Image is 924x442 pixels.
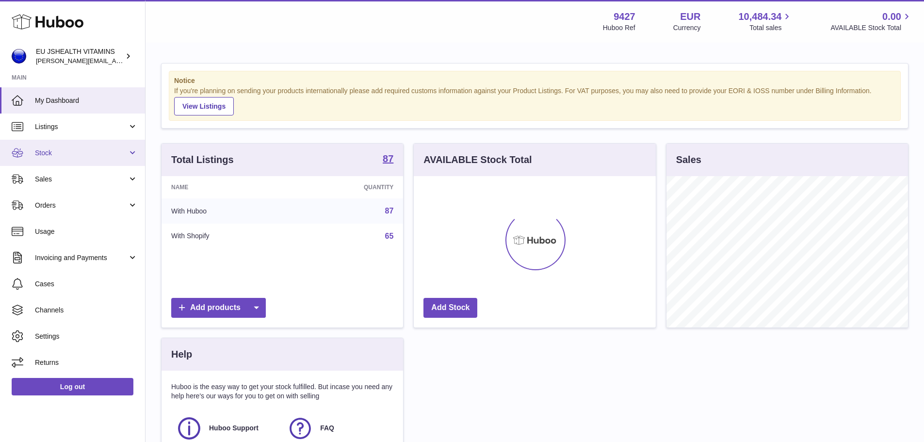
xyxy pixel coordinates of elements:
h3: Sales [676,153,701,166]
strong: 9427 [614,10,635,23]
span: Channels [35,306,138,315]
a: Add products [171,298,266,318]
span: Stock [35,148,128,158]
div: If you're planning on sending your products internationally please add required customs informati... [174,86,895,115]
div: EU JSHEALTH VITAMINS [36,47,123,65]
span: 0.00 [882,10,901,23]
a: View Listings [174,97,234,115]
span: Orders [35,201,128,210]
a: 0.00 AVAILABLE Stock Total [830,10,912,33]
th: Name [162,176,292,198]
span: [PERSON_NAME][EMAIL_ADDRESS][DOMAIN_NAME] [36,57,195,65]
img: laura@jessicasepel.com [12,49,26,64]
span: 10,484.34 [738,10,781,23]
a: 87 [383,154,393,165]
td: With Huboo [162,198,292,224]
span: Cases [35,279,138,289]
span: Sales [35,175,128,184]
div: Huboo Ref [603,23,635,33]
a: Huboo Support [176,415,277,442]
strong: Notice [174,76,895,85]
strong: 87 [383,154,393,164]
span: Total sales [749,23,793,33]
a: FAQ [287,415,389,442]
span: Huboo Support [209,424,259,433]
td: With Shopify [162,224,292,249]
span: AVAILABLE Stock Total [830,23,912,33]
span: My Dashboard [35,96,138,105]
span: Returns [35,358,138,367]
span: Usage [35,227,138,236]
a: 87 [385,207,394,215]
a: 65 [385,232,394,240]
span: Invoicing and Payments [35,253,128,262]
h3: AVAILABLE Stock Total [423,153,532,166]
a: Add Stock [423,298,477,318]
span: FAQ [320,424,334,433]
a: 10,484.34 Total sales [738,10,793,33]
p: Huboo is the easy way to get your stock fulfilled. But incase you need any help here's our ways f... [171,382,393,401]
h3: Total Listings [171,153,234,166]
th: Quantity [292,176,404,198]
div: Currency [673,23,701,33]
span: Settings [35,332,138,341]
strong: EUR [680,10,700,23]
span: Listings [35,122,128,131]
a: Log out [12,378,133,395]
h3: Help [171,348,192,361]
